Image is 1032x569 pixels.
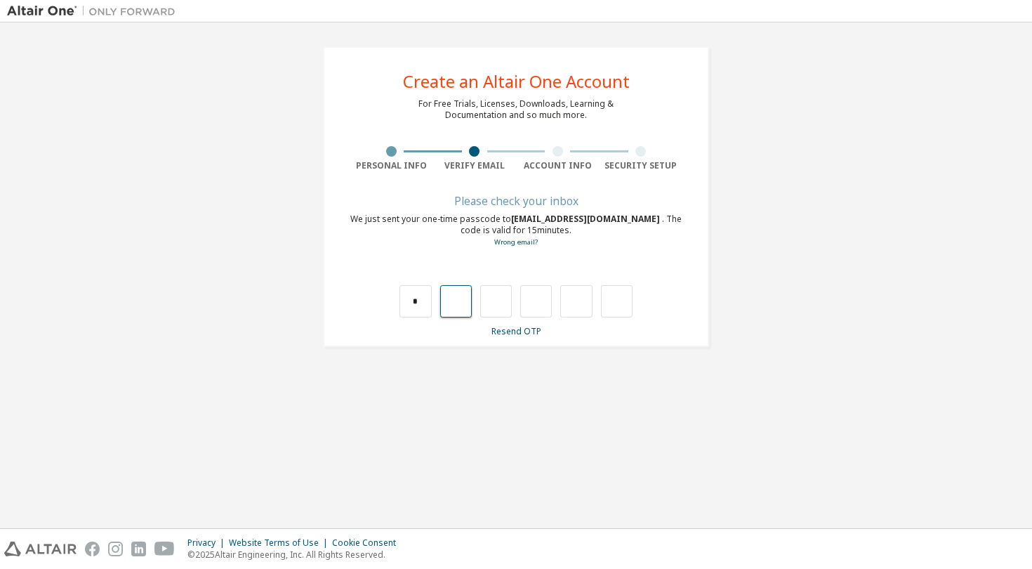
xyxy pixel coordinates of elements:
div: We just sent your one-time passcode to . The code is valid for 15 minutes. [350,214,682,248]
img: linkedin.svg [131,542,146,556]
img: altair_logo.svg [4,542,77,556]
div: For Free Trials, Licenses, Downloads, Learning & Documentation and so much more. [418,98,614,121]
div: Verify Email [433,160,517,171]
div: Cookie Consent [332,537,404,549]
div: Website Terms of Use [229,537,332,549]
span: [EMAIL_ADDRESS][DOMAIN_NAME] [511,213,662,225]
p: © 2025 Altair Engineering, Inc. All Rights Reserved. [187,549,404,561]
a: Resend OTP [491,325,541,337]
div: Account Info [516,160,600,171]
div: Privacy [187,537,229,549]
img: youtube.svg [154,542,175,556]
div: Security Setup [600,160,683,171]
img: facebook.svg [85,542,100,556]
img: instagram.svg [108,542,123,556]
div: Create an Altair One Account [403,73,630,90]
img: Altair One [7,4,183,18]
div: Personal Info [350,160,433,171]
div: Please check your inbox [350,197,682,205]
a: Go back to the registration form [494,237,538,247]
